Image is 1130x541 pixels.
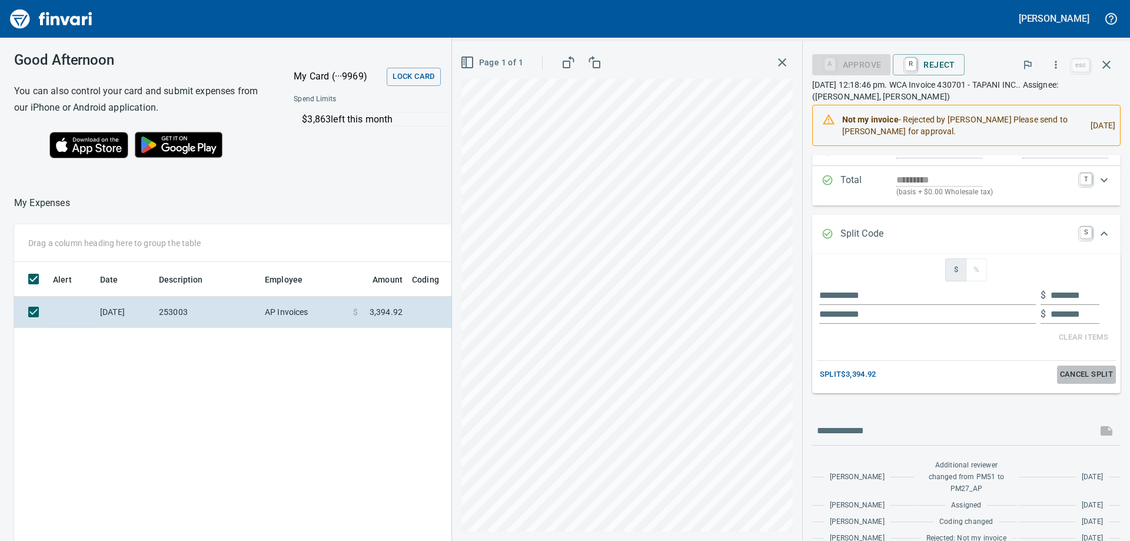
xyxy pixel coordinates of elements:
p: $3,863 left this month [302,112,540,127]
td: [DATE] [95,297,154,328]
strong: Not my invoice [842,115,899,124]
button: Split$3,394.92 [817,366,879,384]
span: Spend Limits [294,94,438,105]
span: Split $3,394.92 [820,368,876,381]
span: Coding [412,273,454,287]
button: Flag [1015,52,1041,78]
td: AP Invoices [260,297,348,328]
span: Assigned [951,500,981,512]
span: Close invoice [1069,51,1121,79]
h5: [PERSON_NAME] [1019,12,1089,25]
img: Download on the App Store [49,132,128,158]
a: esc [1072,59,1089,72]
a: R [905,58,916,71]
img: Get it on Google Play [128,125,230,164]
td: 253003 [154,297,260,328]
span: [PERSON_NAME] [830,472,885,483]
h3: Good Afternoon [14,52,264,68]
button: $ [945,258,966,281]
span: % [971,263,982,277]
span: $ [950,263,962,277]
a: S [1080,227,1092,238]
div: Expand [812,166,1121,205]
div: [DATE] [1081,109,1115,142]
span: Date [100,273,118,287]
span: Description [159,273,218,287]
p: $ [1041,288,1046,303]
span: Reject [902,55,955,75]
a: T [1080,173,1092,185]
span: Page 1 of 1 [463,55,523,70]
div: Coding Required [812,59,891,69]
p: $ [1041,307,1046,321]
span: [PERSON_NAME] [830,500,885,512]
p: My Card (···9969) [294,69,382,84]
span: Amount [357,273,403,287]
span: Lock Card [393,70,434,84]
span: Coding changed [939,516,993,528]
span: Additional reviewer changed from PM51 to PM27_AP [921,460,1011,495]
span: Alert [53,273,87,287]
nav: breadcrumb [14,196,70,210]
p: Split Code [840,227,896,242]
span: Amount [373,273,403,287]
p: [DATE] 12:18:46 pm. WCA Invoice 430701 - TAPANI INC.. Assignee: ([PERSON_NAME], [PERSON_NAME]) [812,79,1121,102]
span: [DATE] [1082,516,1103,528]
div: - Rejected by [PERSON_NAME] Please send to [PERSON_NAME] for approval. [842,109,1082,142]
span: [DATE] [1082,500,1103,512]
button: Lock Card [387,68,440,86]
h6: You can also control your card and submit expenses from our iPhone or Android application. [14,83,264,116]
span: 3,394.92 [370,306,403,318]
span: This records your message into the invoice and notifies anyone mentioned [1092,417,1121,445]
button: [PERSON_NAME] [1016,9,1092,28]
p: Drag a column heading here to group the table [28,237,201,249]
button: More [1043,52,1069,78]
span: Description [159,273,203,287]
p: Total [840,173,896,198]
p: My Expenses [14,196,70,210]
span: Employee [265,273,303,287]
p: Online allowed [284,127,541,138]
span: Date [100,273,134,287]
span: Alert [53,273,72,287]
span: Coding [412,273,439,287]
div: Expand [812,215,1121,254]
p: (basis + $0.00 Wholesale tax) [896,187,1073,198]
button: Cancel Split [1057,366,1116,384]
span: [DATE] [1082,472,1103,483]
span: Employee [265,273,318,287]
button: % [966,258,987,281]
span: Cancel Split [1060,368,1113,381]
span: $ [353,306,358,318]
button: RReject [893,54,964,75]
img: Finvari [7,5,95,33]
span: [PERSON_NAME] [830,516,885,528]
button: Page 1 of 1 [458,52,528,74]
